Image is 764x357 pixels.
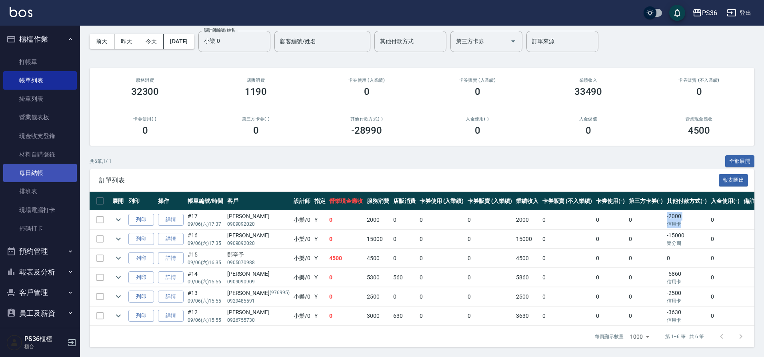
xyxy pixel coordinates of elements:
[186,192,225,211] th: 帳單編號/時間
[709,249,742,268] td: 0
[665,268,709,287] td: -5860
[665,192,709,211] th: 其他付款方式(-)
[466,211,514,229] td: 0
[418,249,466,268] td: 0
[391,249,418,268] td: 0
[391,230,418,249] td: 0
[665,211,709,229] td: -2000
[188,297,223,305] p: 09/06 (六) 15:55
[719,174,748,187] button: 報表匯出
[665,307,709,325] td: -3630
[312,230,328,249] td: Y
[3,282,77,303] button: 客戶管理
[3,262,77,283] button: 報表及分析
[139,34,164,49] button: 今天
[227,297,290,305] p: 0929485591
[227,308,290,317] div: [PERSON_NAME]
[227,231,290,240] div: [PERSON_NAME]
[466,192,514,211] th: 卡券販賣 (入業績)
[724,6,754,20] button: 登出
[365,268,391,287] td: 5300
[188,317,223,324] p: 09/06 (六) 15:55
[594,249,627,268] td: 0
[327,287,365,306] td: 0
[128,252,154,265] button: 列印
[210,78,302,83] h2: 店販消費
[391,287,418,306] td: 0
[540,211,594,229] td: 0
[110,192,126,211] th: 展開
[158,214,184,226] a: 詳情
[3,127,77,145] a: 現金收支登錄
[514,211,540,229] td: 2000
[418,192,466,211] th: 卡券使用 (入業績)
[204,27,235,33] label: 設計師編號/姓名
[627,287,665,306] td: 0
[365,307,391,325] td: 3000
[3,201,77,219] a: 現場電腦打卡
[3,29,77,50] button: 櫃檯作業
[3,145,77,164] a: 材料自購登錄
[351,125,382,136] h3: -28990
[365,249,391,268] td: 4500
[112,291,124,303] button: expand row
[188,221,223,228] p: 09/06 (六) 17:37
[540,287,594,306] td: 0
[627,326,652,347] div: 1000
[292,230,312,249] td: 小樂 /0
[514,192,540,211] th: 業績收入
[270,289,290,297] p: (976995)
[627,211,665,229] td: 0
[312,249,328,268] td: Y
[312,268,328,287] td: Y
[112,310,124,322] button: expand row
[665,287,709,306] td: -2500
[158,233,184,245] a: 詳情
[99,116,191,122] h2: 卡券使用(-)
[627,192,665,211] th: 第三方卡券(-)
[112,233,124,245] button: expand row
[627,307,665,325] td: 0
[432,116,523,122] h2: 入金使用(-)
[709,230,742,249] td: 0
[327,192,365,211] th: 營業現金應收
[3,90,77,108] a: 掛單列表
[210,116,302,122] h2: 第三方卡券(-)
[507,35,520,48] button: Open
[188,278,223,285] p: 09/06 (六) 15:56
[667,240,707,247] p: 樂分期
[321,78,412,83] h2: 卡券使用 (入業績)
[540,192,594,211] th: 卡券販賣 (不入業績)
[327,307,365,325] td: 0
[709,211,742,229] td: 0
[112,271,124,283] button: expand row
[188,240,223,247] p: 09/06 (六) 17:35
[542,78,634,83] h2: 業績收入
[158,291,184,303] a: 詳情
[689,5,720,21] button: PS36
[540,230,594,249] td: 0
[156,192,186,211] th: 操作
[327,230,365,249] td: 0
[142,125,148,136] h3: 0
[466,230,514,249] td: 0
[227,212,290,221] div: [PERSON_NAME]
[164,34,194,49] button: [DATE]
[475,125,480,136] h3: 0
[3,323,77,344] button: 商品管理
[158,252,184,265] a: 詳情
[514,268,540,287] td: 5860
[186,307,225,325] td: #12
[327,249,365,268] td: 4500
[667,297,707,305] p: 信用卡
[594,268,627,287] td: 0
[595,333,624,340] p: 每頁顯示數量
[514,307,540,325] td: 3630
[292,249,312,268] td: 小樂 /0
[128,233,154,245] button: 列印
[391,307,418,325] td: 630
[653,116,745,122] h2: 營業現金應收
[418,287,466,306] td: 0
[586,125,591,136] h3: 0
[418,230,466,249] td: 0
